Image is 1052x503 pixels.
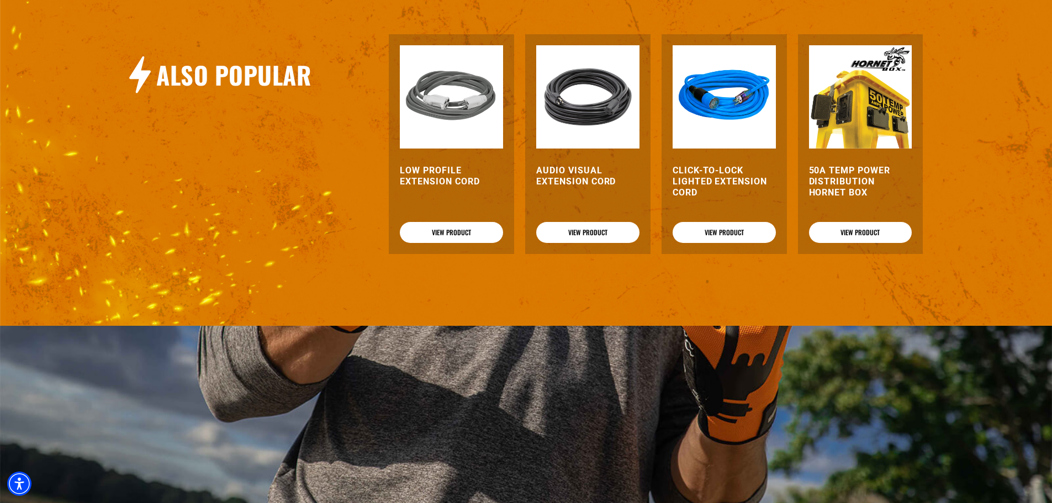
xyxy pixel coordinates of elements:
[536,165,639,187] a: Audio Visual Extension Cord
[400,165,503,187] a: Low Profile Extension Cord
[400,222,503,243] a: View Product
[809,45,912,149] img: 50A Temp Power Distribution Hornet Box
[673,222,776,243] a: View Product
[809,165,912,198] a: 50A Temp Power Distribution Hornet Box
[673,45,776,149] img: blue
[809,222,912,243] a: View Product
[400,45,503,149] img: grey & white
[156,59,311,91] h2: Also Popular
[673,165,776,198] a: Click-to-Lock Lighted Extension Cord
[536,222,639,243] a: View Product
[536,45,639,149] img: black
[7,472,31,496] div: Accessibility Menu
